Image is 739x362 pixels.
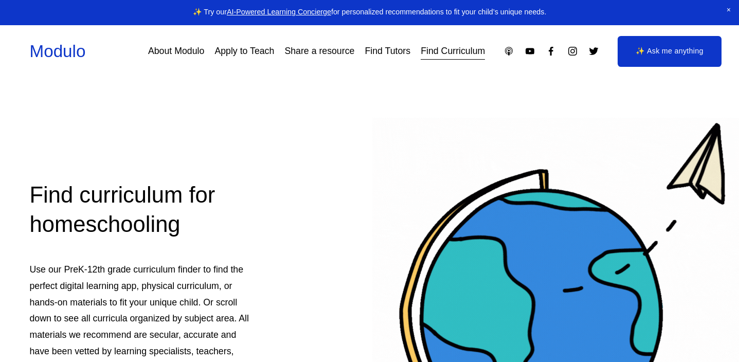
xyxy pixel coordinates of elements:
a: Find Curriculum [421,42,485,60]
a: Modulo [29,42,85,61]
a: About Modulo [148,42,204,60]
a: Twitter [588,46,599,57]
a: Apply to Teach [214,42,274,60]
a: ✨ Ask me anything [618,36,722,67]
a: Instagram [567,46,578,57]
a: AI-Powered Learning Concierge [227,8,331,16]
a: Share a resource [284,42,354,60]
a: YouTube [525,46,535,57]
a: Apple Podcasts [503,46,514,57]
h2: Find curriculum for homeschooling [29,180,252,239]
a: Find Tutors [365,42,410,60]
a: Facebook [546,46,556,57]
